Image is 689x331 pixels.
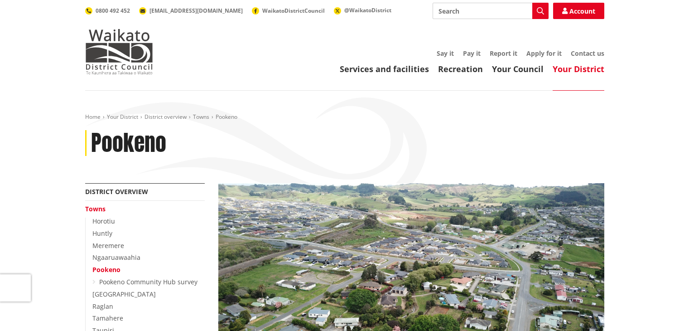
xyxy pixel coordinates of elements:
a: Pay it [463,49,481,58]
a: Meremere [92,241,124,250]
a: Pookeno [92,265,120,274]
a: [EMAIL_ADDRESS][DOMAIN_NAME] [139,7,243,15]
span: 0800 492 452 [96,7,130,15]
a: 0800 492 452 [85,7,130,15]
span: [EMAIL_ADDRESS][DOMAIN_NAME] [149,7,243,15]
a: Your District [553,63,604,74]
span: Pookeno [216,113,237,121]
a: Tamahere [92,314,123,322]
a: Towns [193,113,209,121]
span: @WaikatoDistrict [344,6,391,14]
nav: breadcrumb [85,113,604,121]
a: Ngaaruawaahia [92,253,140,262]
a: Report it [490,49,517,58]
a: Home [85,113,101,121]
a: Towns [85,204,106,213]
a: Apply for it [526,49,562,58]
a: [GEOGRAPHIC_DATA] [92,290,156,298]
a: Raglan [92,302,113,311]
a: WaikatoDistrictCouncil [252,7,325,15]
a: Say it [437,49,454,58]
a: Recreation [438,63,483,74]
a: District overview [145,113,187,121]
a: Your District [107,113,138,121]
img: Waikato District Council - Te Kaunihera aa Takiwaa o Waikato [85,29,153,74]
a: Contact us [571,49,604,58]
h1: Pookeno [91,130,166,156]
a: @WaikatoDistrict [334,6,391,14]
a: District overview [85,187,148,196]
span: WaikatoDistrictCouncil [262,7,325,15]
a: Huntly [92,229,112,238]
a: Horotiu [92,217,115,225]
a: Services and facilities [340,63,429,74]
a: Your Council [492,63,544,74]
a: Account [553,3,604,19]
a: Pookeno Community Hub survey [99,277,198,286]
input: Search input [433,3,549,19]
